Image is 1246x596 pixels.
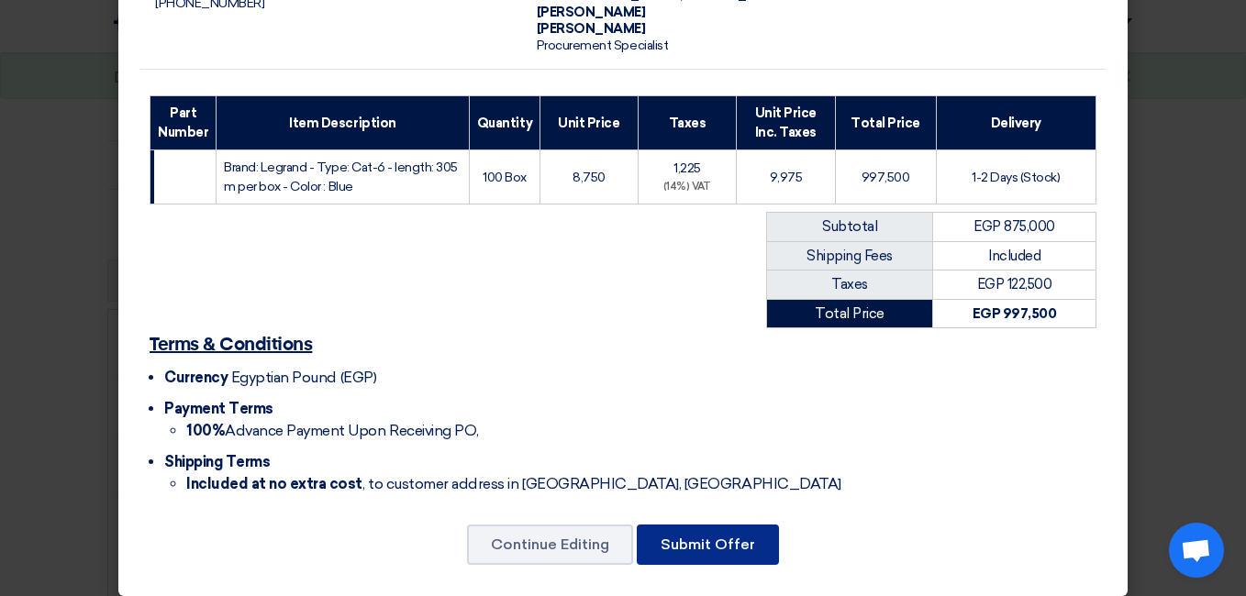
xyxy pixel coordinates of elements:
[540,96,639,150] th: Unit Price
[638,96,737,150] th: Taxes
[767,213,933,242] td: Subtotal
[770,170,803,185] span: 9,975
[217,96,470,150] th: Item Description
[186,475,362,492] strong: Included at no extra cost
[988,248,1040,264] span: Included
[646,180,729,195] div: (14%) VAT
[1169,523,1224,578] div: Open chat
[224,160,458,194] span: Brand: Legrand - Type: Cat-6 - length: 305 m per box - Color : Blue
[972,170,1060,185] span: 1-2 Days (Stock)
[186,422,479,439] span: Advance Payment Upon Receiving PO,
[673,160,701,176] span: 1,225
[767,241,933,270] td: Shipping Fees
[637,524,779,565] button: Submit Offer
[537,38,668,53] span: Procurement Specialist
[835,96,936,150] th: Total Price
[483,170,527,185] span: 100 Box
[186,422,225,439] strong: 100%
[767,270,933,300] td: Taxes
[933,213,1096,242] td: EGP 875,000
[469,96,540,150] th: Quantity
[977,276,1052,292] span: EGP 122,500
[231,369,376,386] span: Egyptian Pound (EGP)
[186,473,1096,495] li: , to customer address in [GEOGRAPHIC_DATA], [GEOGRAPHIC_DATA]
[862,170,910,185] span: 997,500
[936,96,1096,150] th: Delivery
[467,524,633,565] button: Continue Editing
[537,21,646,37] span: [PERSON_NAME]
[150,96,217,150] th: Part Number
[164,400,273,417] span: Payment Terms
[164,453,270,470] span: Shipping Terms
[150,336,312,354] u: Terms & Conditions
[973,305,1057,322] strong: EGP 997,500
[737,96,836,150] th: Unit Price Inc. Taxes
[767,299,933,328] td: Total Price
[573,170,606,185] span: 8,750
[164,369,228,386] span: Currency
